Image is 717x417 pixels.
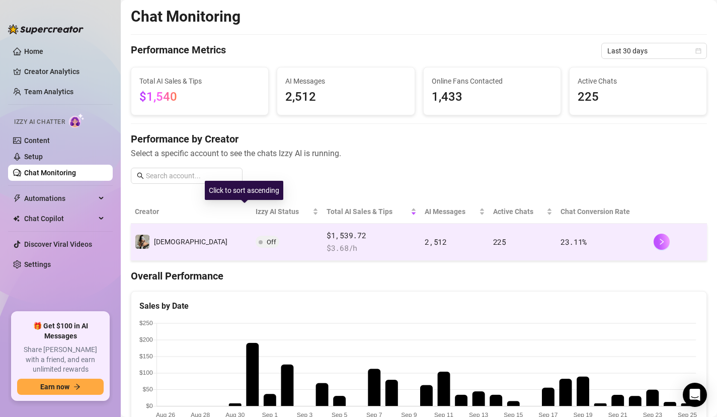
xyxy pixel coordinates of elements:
span: AI Messages [425,206,476,217]
span: 2,512 [425,237,447,247]
span: AI Messages [285,76,406,87]
span: 225 [578,88,698,107]
th: Chat Conversion Rate [556,200,650,224]
img: AI Chatter [69,113,85,128]
a: Setup [24,153,43,161]
th: Total AI Sales & Tips [323,200,421,224]
div: Open Intercom Messenger [683,383,707,407]
img: Chat Copilot [13,215,20,222]
span: Izzy AI Status [256,206,310,217]
span: $1,540 [139,90,177,104]
a: Chat Monitoring [24,169,76,177]
span: Select a specific account to see the chats Izzy AI is running. [131,147,707,160]
h4: Performance Metrics [131,43,226,59]
h4: Performance by Creator [131,132,707,146]
span: Chat Copilot [24,211,96,227]
th: AI Messages [421,200,489,224]
div: Click to sort ascending [205,181,283,200]
span: Share [PERSON_NAME] with a friend, and earn unlimited rewards [17,345,104,375]
span: Active Chats [578,76,698,87]
img: Goddess [135,235,149,249]
a: Creator Analytics [24,63,105,80]
h2: Chat Monitoring [131,7,241,26]
div: Sales by Date [139,300,698,312]
input: Search account... [146,170,236,181]
th: Creator [131,200,252,224]
button: Earn nowarrow-right [17,379,104,395]
a: Team Analytics [24,88,73,96]
h4: Overall Performance [131,269,707,283]
span: 225 [493,237,506,247]
th: Active Chats [489,200,556,224]
span: Online Fans Contacted [432,76,552,87]
span: search [137,172,144,179]
button: right [654,234,670,250]
span: calendar [695,48,701,54]
a: Content [24,136,50,145]
img: logo-BBDzfeDw.svg [8,24,84,34]
a: Settings [24,260,51,268]
span: 23.11 % [561,237,587,247]
a: Home [24,47,43,55]
span: Earn now [40,383,69,391]
a: Discover Viral Videos [24,240,92,248]
span: right [658,238,665,245]
span: Last 30 days [607,43,701,58]
span: Total AI Sales & Tips [327,206,409,217]
span: $1,539.72 [327,230,417,242]
span: Total AI Sales & Tips [139,76,260,87]
span: 🎁 Get $100 in AI Messages [17,321,104,341]
span: Active Chats [493,206,544,217]
span: $ 3.68 /h [327,242,417,254]
span: 1,433 [432,88,552,107]
span: 2,512 [285,88,406,107]
span: Automations [24,190,96,206]
span: Off [267,238,276,246]
span: arrow-right [73,383,81,390]
span: thunderbolt [13,194,21,202]
th: Izzy AI Status [252,200,323,224]
span: [DEMOGRAPHIC_DATA] [154,238,227,246]
span: Izzy AI Chatter [14,117,65,127]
